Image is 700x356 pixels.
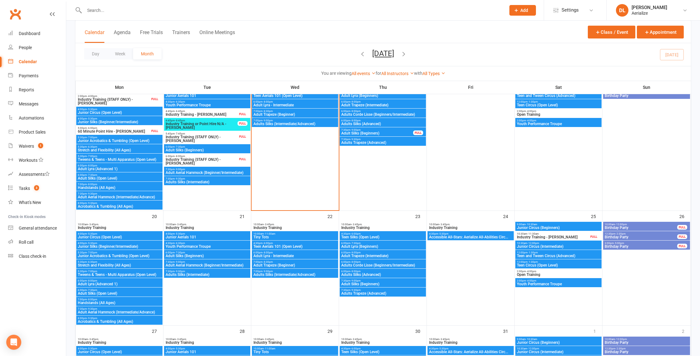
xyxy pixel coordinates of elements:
[77,130,150,133] span: 60 Minute Point Hire - [PERSON_NAME]
[87,145,97,148] span: - 6:30pm
[262,261,273,263] span: - 8:30pm
[341,122,425,126] span: Adults Silks (Advanced)
[107,48,133,59] button: Week
[350,138,361,141] span: - 9:30pm
[114,29,131,43] button: Agenda
[341,279,425,282] span: 7:30pm
[429,226,512,230] span: Industry Training
[38,143,43,148] span: 1
[517,282,600,286] span: Youth Performance Troupe
[8,69,66,83] a: Payments
[8,125,66,139] a: Product Sales
[172,29,190,43] button: Trainers
[327,211,339,221] div: 22
[341,263,425,267] span: Adults Corde Lisse (Beginners/Intermediate)
[150,129,160,133] div: FULL
[165,270,249,273] span: 7:30pm
[77,279,161,282] span: 6:00pm
[8,167,66,181] a: Assessments
[526,270,536,273] span: - 4:00pm
[87,289,97,292] span: - 7:30pm
[262,100,273,103] span: - 8:00pm
[429,235,512,239] span: Accessible All-Stars: Aerialize All-Abilities Circ...
[341,141,425,145] span: Adults Trapeze (Advanced)
[87,279,97,282] span: - 8:00pm
[77,136,161,139] span: 5:30pm
[165,235,249,239] span: Junior Aerials 101
[165,261,249,263] span: 7:30pm
[77,108,161,111] span: 4:00pm
[414,71,422,76] strong: with
[517,119,600,122] span: 2:00pm
[77,232,161,235] span: 4:00pm
[77,245,161,248] span: Junior Silks (Beginner/Intermediate)
[253,113,337,116] span: Adult Trapeze (Beginner)
[527,261,538,263] span: - 1:30pm
[165,94,249,98] span: Junior Aerials 101
[19,254,46,259] div: Class check-in
[165,110,238,113] span: 4:45pm
[165,113,238,116] span: Industry Training - [PERSON_NAME]
[429,223,512,226] span: 10:00am
[175,232,185,235] span: - 5:30pm
[262,119,273,122] span: - 9:00pm
[77,226,161,230] span: Industry Training
[341,254,425,258] span: Adult Trapeze (Intermediate)
[604,223,677,226] span: 10:00am
[19,45,32,50] div: People
[517,103,600,107] span: Teen Circus (Open Level)
[165,226,249,230] span: Industry Training
[19,31,40,36] div: Dashboard
[85,29,104,43] button: Calendar
[240,211,251,221] div: 21
[165,180,249,184] span: Adults Silks (Intermediate)
[76,81,163,94] th: Mon
[526,279,536,282] span: - 4:00pm
[350,270,361,273] span: - 8:00pm
[175,145,185,148] span: - 7:30pm
[341,273,425,277] span: Adults Silks (Advanced)
[77,270,161,273] span: 5:30pm
[526,110,536,113] span: - 4:00pm
[588,26,635,38] button: Class / Event
[526,119,536,122] span: - 4:00pm
[422,71,445,76] a: All Types
[175,100,185,103] span: - 6:30pm
[253,110,337,113] span: 7:00pm
[526,223,537,226] span: - 10:30am
[350,251,361,254] span: - 8:00pm
[165,100,249,103] span: 4:30pm
[253,242,337,245] span: 4:30pm
[350,242,361,245] span: - 7:30pm
[253,232,337,235] span: 10:00am
[19,101,38,106] div: Messages
[438,232,448,235] span: - 5:30pm
[350,100,361,103] span: - 8:00pm
[199,29,235,43] button: Online Meetings
[165,148,249,152] span: Adult Silks (Beginners)
[87,202,97,205] span: - 9:30pm
[19,240,33,245] div: Roll call
[341,226,425,230] span: Industry Training
[350,129,361,131] span: - 9:00pm
[253,273,337,277] span: Adults Silks (Intermediate/Advanced)
[87,136,97,139] span: - 7:00pm
[341,232,425,235] span: 4:30pm
[19,73,38,78] div: Payments
[604,245,677,248] span: Birthday Party
[237,121,247,126] div: FULL
[677,234,687,239] div: FULL
[251,81,339,94] th: Wed
[165,263,249,267] span: Adult Aerial Hammock (Beginner/Intermediate)
[84,48,107,59] button: Day
[677,244,687,248] div: FULL
[253,235,337,239] span: Tiny Tots
[77,186,161,190] span: Handstands (All Ages)
[341,223,425,226] span: 10:00am
[350,110,361,113] span: - 8:00pm
[509,5,536,16] button: Add
[562,3,579,17] span: Settings
[341,242,425,245] span: 6:00pm
[517,270,600,273] span: 2:00pm
[87,251,97,254] span: - 7:00pm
